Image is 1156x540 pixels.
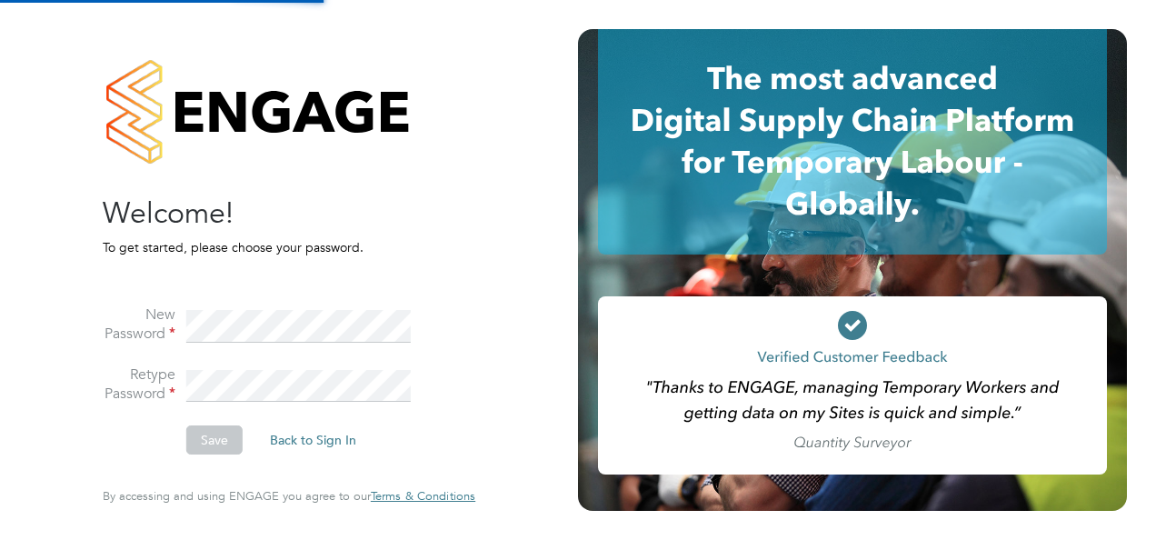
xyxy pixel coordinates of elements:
[371,488,475,504] span: Terms & Conditions
[103,195,457,233] h2: Welcome!
[371,489,475,504] a: Terms & Conditions
[103,488,475,504] span: By accessing and using ENGAGE you agree to our
[103,239,457,255] p: To get started, please choose your password.
[103,365,175,404] label: Retype Password
[186,425,243,455] button: Save
[255,425,371,455] button: Back to Sign In
[103,305,175,344] label: New Password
